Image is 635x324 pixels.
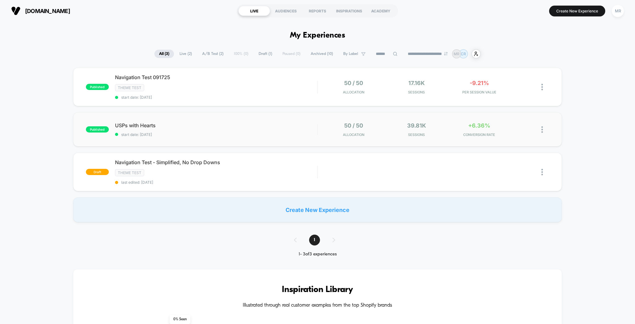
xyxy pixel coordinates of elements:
div: INSPIRATIONS [333,6,365,16]
p: CR [461,52,466,56]
span: +6.36% [468,122,490,129]
div: 1 - 3 of 3 experiences [288,252,348,257]
div: AUDIENCES [270,6,302,16]
span: Allocation [343,133,364,137]
span: [DOMAIN_NAME] [25,8,70,14]
div: REPORTS [302,6,333,16]
span: start date: [DATE] [115,132,317,137]
span: 39.81k [407,122,426,129]
div: ACADEMY [365,6,397,16]
button: MR [610,5,626,17]
button: [DOMAIN_NAME] [9,6,72,16]
span: USPs with Hearts [115,122,317,128]
span: 17.16k [408,80,425,86]
span: start date: [DATE] [115,95,317,100]
img: Visually logo [11,6,20,16]
span: 50 / 50 [344,122,363,129]
div: LIVE [238,6,270,16]
h1: My Experiences [290,31,345,40]
h4: Illustrated through real customer examples from the top Shopify brands [92,303,544,308]
h3: Inspiration Library [92,285,544,295]
span: Archived ( 10 ) [306,50,338,58]
span: last edited: [DATE] [115,180,317,185]
span: 50 / 50 [344,80,363,86]
span: Sessions [387,90,446,94]
span: By Label [343,52,358,56]
span: Navigation Test 091725 [115,74,317,80]
span: PER SESSION VALUE [450,90,509,94]
div: Create New Experience [73,197,562,222]
span: draft [86,169,109,175]
p: MR [454,52,460,56]
img: end [444,52,448,56]
span: Draft ( 1 ) [254,50,277,58]
span: Live ( 2 ) [175,50,197,58]
img: close [541,126,543,133]
span: Sessions [387,133,446,137]
div: MR [612,5,624,17]
span: -9.21% [470,80,489,86]
span: published [86,126,109,133]
span: 1 [309,235,320,245]
span: A/B Test ( 2 ) [198,50,228,58]
span: Allocation [343,90,364,94]
span: 0 % Seen [170,315,190,324]
span: published [86,84,109,90]
span: All ( 3 ) [154,50,174,58]
img: close [541,84,543,90]
img: close [541,169,543,175]
span: Navigation Test - Simplified, No Drop Downs [115,159,317,165]
span: Theme Test [115,84,144,91]
span: Theme Test [115,169,144,176]
span: CONVERSION RATE [450,133,509,137]
button: Create New Experience [549,6,605,16]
